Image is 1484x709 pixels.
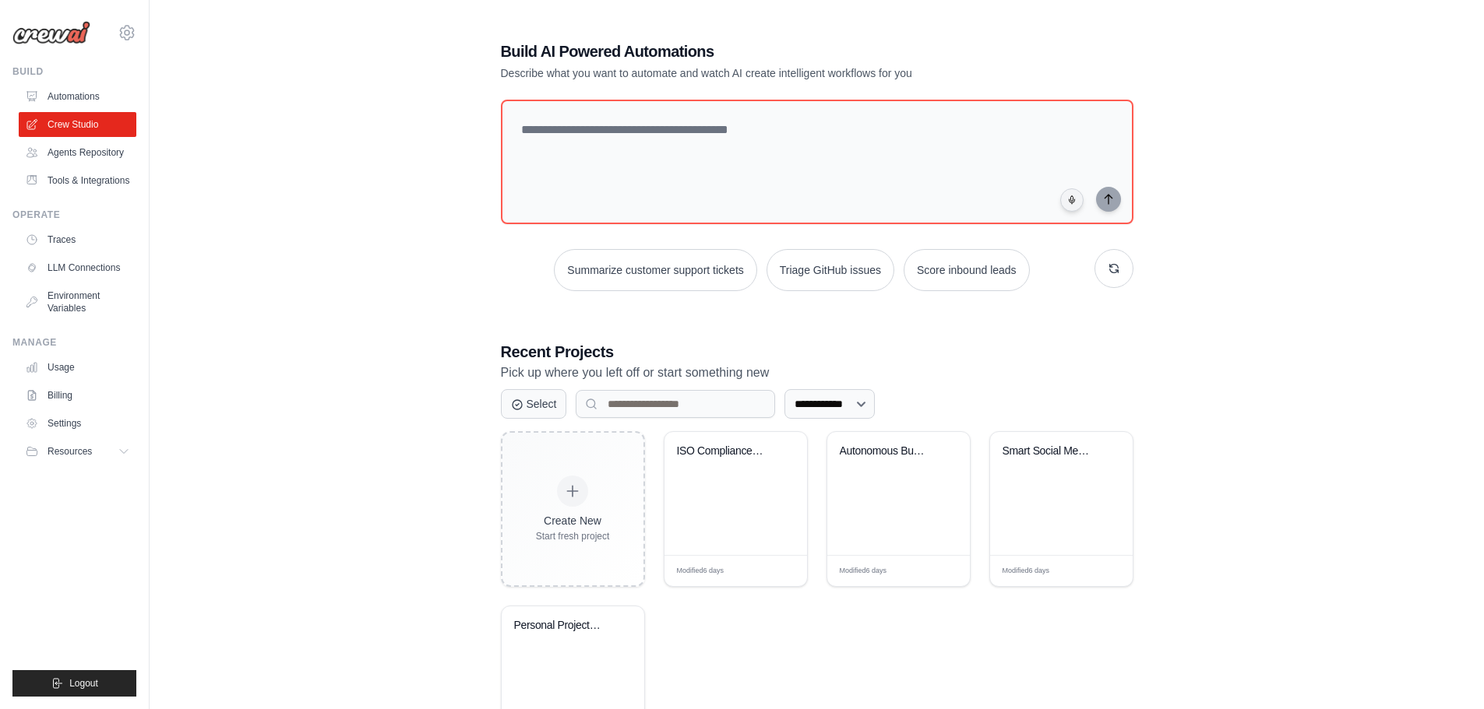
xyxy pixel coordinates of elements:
[840,444,934,458] div: Autonomous Business Plan Creator
[840,566,887,577] span: Modified 6 days
[501,389,567,419] button: Select
[770,565,783,577] span: Edit
[19,255,136,280] a: LLM Connections
[501,341,1133,363] h3: Recent Projects
[19,439,136,464] button: Resources
[19,411,136,436] a: Settings
[12,336,136,349] div: Manage
[1003,566,1050,577] span: Modified 6 days
[554,249,756,291] button: Summarize customer support tickets
[514,619,608,633] div: Personal Project Management Assistant
[1094,249,1133,288] button: Get new suggestions
[932,565,946,577] span: Edit
[12,209,136,221] div: Operate
[19,383,136,408] a: Billing
[12,670,136,697] button: Logout
[501,363,1133,383] p: Pick up where you left off or start something new
[501,65,1024,81] p: Describe what you want to automate and watch AI create intelligent workflows for you
[767,249,894,291] button: Triage GitHub issues
[19,140,136,165] a: Agents Repository
[12,65,136,78] div: Build
[69,677,98,690] span: Logout
[19,168,136,193] a: Tools & Integrations
[19,112,136,137] a: Crew Studio
[19,84,136,109] a: Automations
[1060,188,1084,212] button: Click to speak your automation idea
[48,445,92,458] span: Resources
[536,513,610,528] div: Create New
[677,566,724,577] span: Modified 6 days
[1003,444,1097,458] div: Smart Social Media Manager
[677,444,771,458] div: ISO Compliance Gap Analysis Report Generator
[536,530,610,542] div: Start fresh project
[904,249,1030,291] button: Score inbound leads
[19,283,136,321] a: Environment Variables
[19,227,136,252] a: Traces
[1095,565,1109,577] span: Edit
[19,355,136,380] a: Usage
[501,40,1024,62] h1: Build AI Powered Automations
[12,21,90,44] img: Logo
